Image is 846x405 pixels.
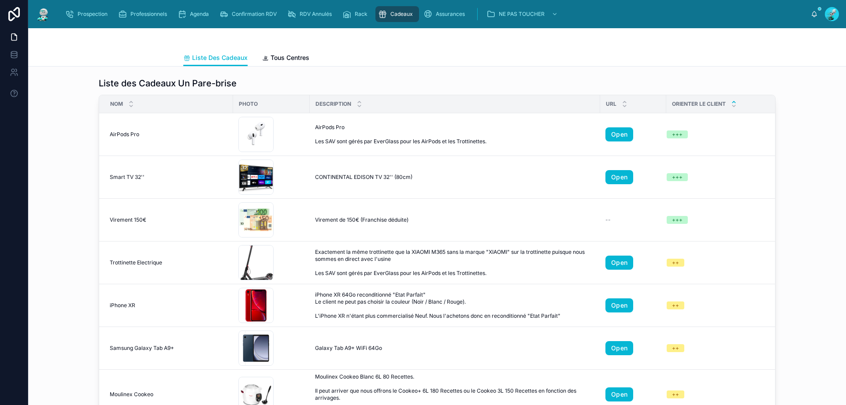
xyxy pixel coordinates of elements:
a: Prospection [63,6,114,22]
a: Open [605,127,633,141]
span: Nom [110,100,123,108]
span: RDV Annulés [300,11,332,18]
span: -- [605,216,611,223]
a: Open [605,341,633,355]
a: RDV Annulés [285,6,338,22]
span: URL [606,100,616,108]
span: Liste Des Cadeaux [192,53,248,62]
a: Open [605,170,633,184]
span: iPhone XR 64Go reconditionné "Etat Parfait" Le client ne peut pas choisir la couleur (Noir / Blan... [315,291,595,320]
span: Exactement la même trottinette que la XIAOMI M365 sans la marque "XIAOMI" sur la trottinette puis... [315,249,595,277]
div: ++ [672,301,679,309]
a: Open [605,256,633,270]
a: Confirmation RDV [217,6,283,22]
div: +++ [672,216,683,224]
a: Tous Centres [262,50,309,67]
a: Professionnels [115,6,173,22]
a: Assurances [421,6,471,22]
img: App logo [35,7,51,21]
span: Moulinex Cookeo [110,391,153,398]
h1: Liste des Cadeaux Un Pare-brise [99,77,237,89]
span: Prospection [78,11,108,18]
span: Galaxy Tab A9+ WiFi 64Go [315,345,382,352]
span: Virement de 150€ (Franchise déduite) [315,216,408,223]
span: AirPods Pro Les SAV sont gérés par EverGlass pour les AirPods et les Trottinettes. [315,124,517,145]
span: NE PAS TOUCHER [499,11,545,18]
span: CONTINENTAL EDISON TV 32'' (80cm) [315,174,412,181]
a: NE PAS TOUCHER [484,6,562,22]
div: ++ [672,390,679,398]
span: Rack [355,11,367,18]
a: Cadeaux [375,6,419,22]
div: scrollable content [58,4,811,24]
span: Photo [239,100,258,108]
a: Open [605,298,633,312]
a: Rack [340,6,374,22]
span: AirPods Pro [110,131,139,138]
span: Agenda [190,11,209,18]
span: Tous Centres [271,53,309,62]
span: Professionnels [130,11,167,18]
span: Smart TV 32'' [110,174,145,181]
span: Orienter le client [672,100,726,108]
span: Confirmation RDV [232,11,277,18]
span: iPhone XR [110,302,135,309]
a: Open [605,387,633,401]
span: Cadeaux [390,11,413,18]
span: Trottinette Electrique [110,259,162,266]
a: Agenda [175,6,215,22]
span: Assurances [436,11,465,18]
div: ++ [672,259,679,267]
span: Samsung Galaxy Tab A9+ [110,345,174,352]
div: +++ [672,130,683,138]
a: Liste Des Cadeaux [183,50,248,67]
div: +++ [672,173,683,181]
span: Description [315,100,351,108]
div: ++ [672,344,679,352]
span: Virement 150€ [110,216,146,223]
